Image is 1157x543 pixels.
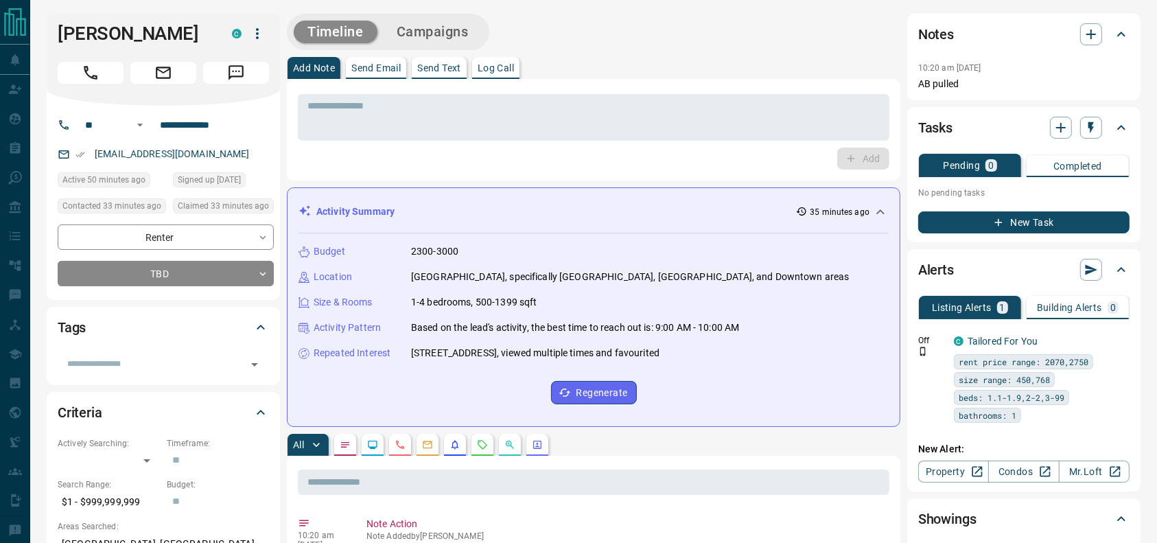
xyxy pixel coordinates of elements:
[58,478,160,491] p: Search Range:
[918,253,1130,286] div: Alerts
[58,437,160,450] p: Actively Searching:
[395,439,406,450] svg: Calls
[411,346,659,360] p: [STREET_ADDRESS], viewed multiple times and favourited
[58,172,166,192] div: Mon Aug 18 2025
[367,439,378,450] svg: Lead Browsing Activity
[340,439,351,450] svg: Notes
[351,63,401,73] p: Send Email
[203,62,269,84] span: Message
[58,491,160,513] p: $1 - $999,999,999
[58,224,274,250] div: Renter
[58,62,124,84] span: Call
[411,244,458,259] p: 2300-3000
[988,461,1059,483] a: Condos
[968,336,1038,347] a: Tailored For You
[943,161,980,170] p: Pending
[299,199,889,224] div: Activity Summary35 minutes ago
[314,295,373,310] p: Size & Rooms
[932,303,992,312] p: Listing Alerts
[918,111,1130,144] div: Tasks
[918,508,977,530] h2: Showings
[232,29,242,38] div: condos.ca
[422,439,433,450] svg: Emails
[551,381,637,404] button: Regenerate
[293,63,335,73] p: Add Note
[178,173,241,187] span: Signed up [DATE]
[1053,161,1102,171] p: Completed
[918,117,953,139] h2: Tasks
[532,439,543,450] svg: Agent Actions
[411,295,537,310] p: 1-4 bedrooms, 500-1399 sqft
[58,261,274,286] div: TBD
[988,161,994,170] p: 0
[75,150,85,159] svg: Email Verified
[58,198,166,218] div: Mon Aug 18 2025
[173,198,274,218] div: Mon Aug 18 2025
[314,270,352,284] p: Location
[959,373,1050,386] span: size range: 450,768
[58,520,269,533] p: Areas Searched:
[62,173,145,187] span: Active 50 minutes ago
[918,63,981,73] p: 10:20 am [DATE]
[411,321,739,335] p: Based on the lead's activity, the best time to reach out is: 9:00 AM - 10:00 AM
[314,321,381,335] p: Activity Pattern
[95,148,250,159] a: [EMAIL_ADDRESS][DOMAIN_NAME]
[918,347,928,356] svg: Push Notification Only
[478,63,514,73] p: Log Call
[411,270,850,284] p: [GEOGRAPHIC_DATA], specifically [GEOGRAPHIC_DATA], [GEOGRAPHIC_DATA], and Downtown areas
[58,316,86,338] h2: Tags
[58,23,211,45] h1: [PERSON_NAME]
[316,205,395,219] p: Activity Summary
[62,199,161,213] span: Contacted 33 minutes ago
[1000,303,1005,312] p: 1
[58,402,102,424] h2: Criteria
[130,62,196,84] span: Email
[417,63,461,73] p: Send Text
[366,531,884,541] p: Note Added by [PERSON_NAME]
[1037,303,1102,312] p: Building Alerts
[918,259,954,281] h2: Alerts
[173,172,274,192] div: Tue Aug 06 2024
[383,21,482,43] button: Campaigns
[959,408,1016,422] span: bathrooms: 1
[918,23,954,45] h2: Notes
[314,244,345,259] p: Budget
[918,77,1130,91] p: AB pulled
[1110,303,1116,312] p: 0
[293,440,304,450] p: All
[918,334,946,347] p: Off
[1059,461,1130,483] a: Mr.Loft
[58,396,269,429] div: Criteria
[954,336,963,346] div: condos.ca
[245,355,264,374] button: Open
[810,206,869,218] p: 35 minutes ago
[314,346,390,360] p: Repeated Interest
[918,211,1130,233] button: New Task
[959,391,1064,404] span: beds: 1.1-1.9,2-2,3-99
[918,461,989,483] a: Property
[918,502,1130,535] div: Showings
[918,442,1130,457] p: New Alert:
[298,531,346,540] p: 10:20 am
[294,21,377,43] button: Timeline
[167,437,269,450] p: Timeframe:
[477,439,488,450] svg: Requests
[959,355,1088,369] span: rent price range: 2070,2750
[132,117,148,133] button: Open
[918,183,1130,203] p: No pending tasks
[58,311,269,344] div: Tags
[178,199,269,213] span: Claimed 33 minutes ago
[449,439,460,450] svg: Listing Alerts
[504,439,515,450] svg: Opportunities
[366,517,884,531] p: Note Action
[918,18,1130,51] div: Notes
[167,478,269,491] p: Budget:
